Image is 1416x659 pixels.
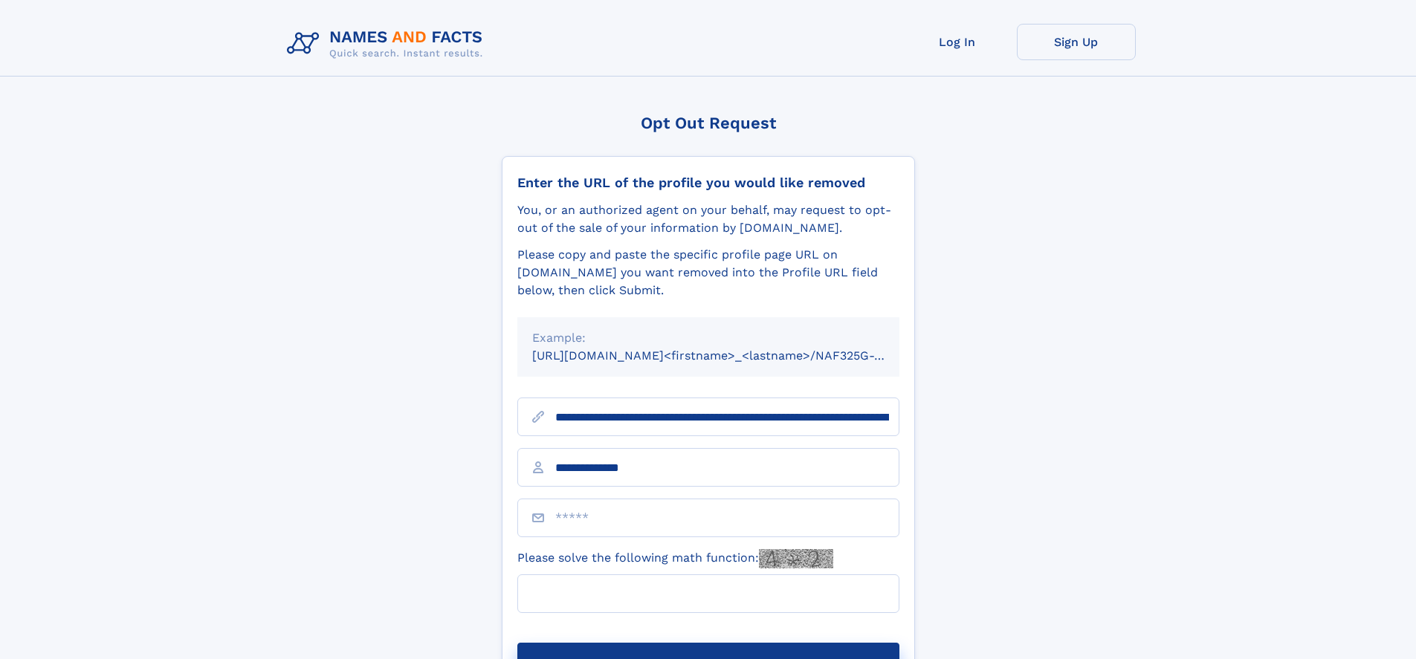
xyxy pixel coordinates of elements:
div: Opt Out Request [502,114,915,132]
div: Please copy and paste the specific profile page URL on [DOMAIN_NAME] you want removed into the Pr... [517,246,899,299]
label: Please solve the following math function: [517,549,833,568]
a: Log In [898,24,1017,60]
div: You, or an authorized agent on your behalf, may request to opt-out of the sale of your informatio... [517,201,899,237]
img: Logo Names and Facts [281,24,495,64]
div: Enter the URL of the profile you would like removed [517,175,899,191]
div: Example: [532,329,885,347]
a: Sign Up [1017,24,1136,60]
small: [URL][DOMAIN_NAME]<firstname>_<lastname>/NAF325G-xxxxxxxx [532,348,928,363]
